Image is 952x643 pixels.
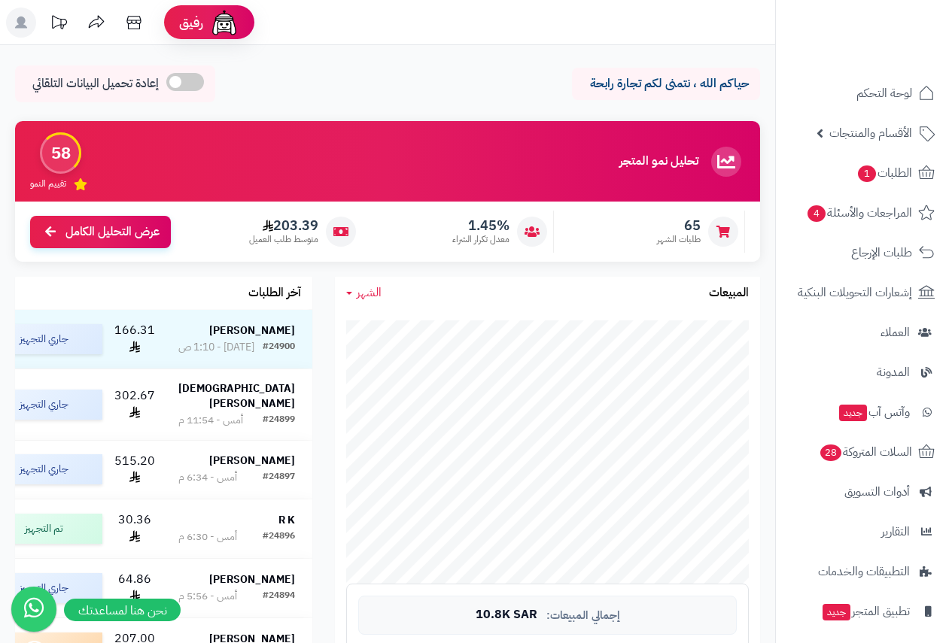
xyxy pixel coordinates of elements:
[248,287,301,300] h3: آخر الطلبات
[851,242,912,263] span: طلبات الإرجاع
[823,604,850,620] span: جديد
[850,22,938,53] img: logo-2.png
[346,284,382,302] a: الشهر
[785,474,943,510] a: أدوات التسويق
[30,216,171,248] a: عرض التحليل الكامل
[178,413,243,428] div: أمس - 11:54 م
[785,155,943,191] a: الطلبات1
[108,369,161,440] td: 302.67
[263,529,295,544] div: #24896
[278,512,295,528] strong: R K
[209,572,295,587] strong: [PERSON_NAME]
[249,217,318,234] span: 203.39
[785,235,943,271] a: طلبات الإرجاع
[881,322,910,343] span: العملاء
[785,394,943,430] a: وآتس آبجديد
[657,217,701,234] span: 65
[785,593,943,629] a: تطبيق المتجرجديد
[452,217,509,234] span: 1.45%
[40,8,78,41] a: تحديثات المنصة
[108,559,161,617] td: 64.86
[619,155,698,168] h3: تحليل نمو المتجر
[178,340,254,355] div: [DATE] - 1:10 ص
[452,233,509,246] span: معدل تكرار الشراء
[178,529,237,544] div: أمس - 6:30 م
[263,470,295,485] div: #24897
[108,441,161,499] td: 515.20
[263,340,295,355] div: #24900
[249,233,318,246] span: متوسط طلب العميل
[844,481,910,502] span: أدوات التسويق
[657,233,701,246] span: طلبات الشهر
[583,75,749,93] p: حياكم الله ، نتمنى لكم تجارة رابحة
[209,453,295,469] strong: [PERSON_NAME]
[839,405,867,421] span: جديد
[476,608,537,622] span: 10.8K SAR
[785,274,943,311] a: إشعارات التحويلات البنكية
[178,589,237,604] div: أمس - 5:56 م
[785,195,943,231] a: المراجعات والأسئلة4
[263,589,295,604] div: #24894
[785,354,943,390] a: المدونة
[819,441,912,463] span: السلات المتروكة
[32,75,159,93] span: إعادة تحميل البيانات التلقائي
[30,177,66,190] span: تقييم النمو
[877,362,910,383] span: المدونة
[821,601,910,622] span: تطبيق المتجر
[546,609,620,622] span: إجمالي المبيعات:
[857,165,877,183] span: 1
[829,123,912,144] span: الأقسام والمنتجات
[179,14,203,32] span: رفيق
[838,402,910,423] span: وآتس آب
[108,499,161,558] td: 30.36
[818,561,910,582] span: التطبيقات والخدمات
[209,8,239,38] img: ai-face.png
[65,223,160,241] span: عرض التحليل الكامل
[806,202,912,223] span: المراجعات والأسئلة
[178,381,295,411] strong: [DEMOGRAPHIC_DATA][PERSON_NAME]
[785,514,943,550] a: التقارير
[820,444,842,462] span: 28
[209,323,295,338] strong: [PERSON_NAME]
[807,205,826,223] span: 4
[856,162,912,183] span: الطلبات
[856,83,912,104] span: لوحة التحكم
[798,282,912,303] span: إشعارات التحويلات البنكية
[785,314,943,350] a: العملاء
[881,521,910,542] span: التقارير
[178,470,237,485] div: أمس - 6:34 م
[263,413,295,428] div: #24899
[108,310,161,369] td: 166.31
[785,75,943,111] a: لوحة التحكم
[709,287,749,300] h3: المبيعات
[785,554,943,590] a: التطبيقات والخدمات
[357,284,382,302] span: الشهر
[785,434,943,470] a: السلات المتروكة28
